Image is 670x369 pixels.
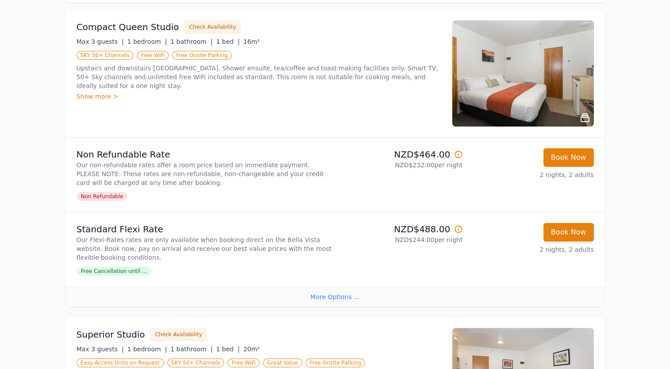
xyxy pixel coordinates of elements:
[172,51,232,60] span: Free Onsite Parking
[167,358,225,367] span: SKY 50+ Channels
[77,148,332,161] p: Non Refundable Rate
[77,328,145,341] h3: Superior Studio
[77,92,442,101] div: Show more >
[170,38,213,45] span: 1 bathroom |
[77,267,151,276] span: Free Cancellation until ...
[470,170,594,179] p: 2 nights, 2 adults
[470,245,594,254] p: 2 nights, 2 adults
[127,38,167,45] span: 1 bedroom |
[306,358,365,367] span: Free Onsite Parking
[77,51,134,60] span: SKY 50+ Channels
[339,235,463,244] p: NZD$244.00 per night
[339,161,463,169] p: NZD$232.00 per night
[77,192,128,201] span: Non Refundable
[77,64,442,90] p: Upstairs and downstairs [GEOGRAPHIC_DATA]. Shower ensuite, tea/coffee and toast making facilities...
[77,38,124,45] span: Max 3 guests |
[77,161,332,187] p: Our non-refundable rates offer a room price based on immediate payment. PLEASE NOTE: These rates ...
[66,287,604,307] div: More Options ...
[243,346,259,353] span: 20m²
[543,148,594,167] button: Book Now
[77,346,124,353] span: Max 3 guests |
[543,223,594,242] button: Book Now
[263,358,302,367] span: Great Value
[339,148,463,161] p: NZD$464.00
[150,328,207,341] button: Check Availability
[77,21,179,33] h3: Compact Queen Studio
[228,358,259,367] span: Free WiFi
[137,51,169,60] span: Free WiFi
[77,235,332,262] p: Our Flexi-Rates rates are only available when booking direct on the Bella Vista website. Book now...
[243,38,259,45] span: 16m²
[184,20,241,34] button: Check Availability
[170,346,213,353] span: 1 bathroom |
[339,223,463,235] p: NZD$488.00
[127,346,167,353] span: 1 bedroom |
[77,358,164,367] span: Easy-Access Units on Request
[216,38,240,45] span: 1 bed |
[77,223,332,235] p: Standard Flexi Rate
[216,346,240,353] span: 1 bed |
